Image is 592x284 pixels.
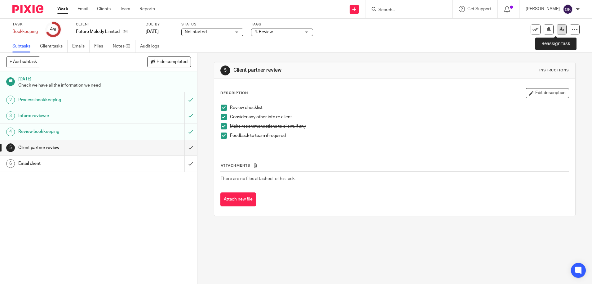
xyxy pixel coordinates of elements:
a: Reports [139,6,155,12]
a: Subtasks [12,40,35,52]
div: 5 [6,143,15,152]
p: Future Melody Limited [76,29,120,35]
p: [PERSON_NAME] [526,6,560,12]
div: 5 [220,65,230,75]
div: Bookkeeping [12,29,38,35]
label: Task [12,22,38,27]
div: 6 [6,159,15,168]
span: Attachments [221,164,250,167]
span: Hide completed [157,60,188,65]
h1: Inform reviewer [18,111,125,120]
a: Team [120,6,130,12]
span: [DATE] [146,29,159,34]
div: 2 [6,96,15,104]
label: Due by [146,22,174,27]
a: Notes (0) [113,40,135,52]
h1: Email client [18,159,125,168]
p: Make recommendations to client, if any [230,123,569,129]
h1: Review bookkeeping [18,127,125,136]
input: Search [378,7,434,13]
a: Files [94,40,108,52]
span: 4. Review [254,30,273,34]
a: Clients [97,6,111,12]
img: svg%3E [563,4,573,14]
label: Client [76,22,138,27]
button: Attach new file [220,192,256,206]
h1: Client partner review [233,67,408,74]
label: Tags [251,22,313,27]
button: Hide completed [147,56,191,67]
p: Review checklist [230,105,569,111]
a: Work [57,6,68,12]
p: Feedback to team if required [230,133,569,139]
h1: Client partner review [18,143,125,152]
span: Get Support [467,7,491,11]
div: Instructions [539,68,569,73]
div: 4 [50,26,56,33]
button: Edit description [526,88,569,98]
a: Emails [72,40,90,52]
a: Audit logs [140,40,164,52]
a: Client tasks [40,40,68,52]
h1: Process bookkeeping [18,95,125,105]
span: Not started [185,30,207,34]
h1: [DATE] [18,74,191,82]
span: There are no files attached to this task. [221,177,295,181]
button: + Add subtask [6,56,40,67]
label: Status [181,22,243,27]
a: Email [77,6,88,12]
div: 3 [6,111,15,120]
small: /6 [53,28,56,31]
p: Consider any other info re client [230,114,569,120]
p: Check we have all the information we need [18,82,191,88]
p: Description [220,91,248,96]
div: 4 [6,128,15,136]
img: Pixie [12,5,43,13]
